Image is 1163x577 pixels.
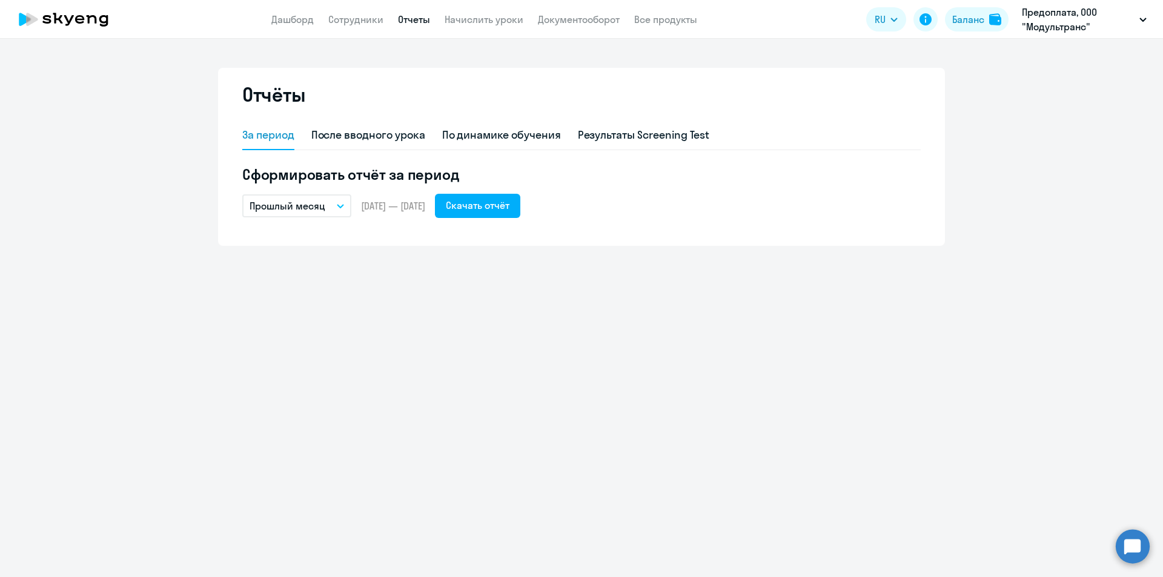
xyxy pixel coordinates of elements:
[311,127,425,143] div: После вводного урока
[866,7,906,31] button: RU
[952,12,984,27] div: Баланс
[945,7,1009,31] button: Балансbalance
[1022,5,1135,34] p: Предоплата, ООО "Модультранс"
[271,13,314,25] a: Дашборд
[242,127,294,143] div: За период
[328,13,383,25] a: Сотрудники
[445,13,523,25] a: Начислить уроки
[446,198,509,213] div: Скачать отчёт
[361,199,425,213] span: [DATE] — [DATE]
[250,199,325,213] p: Прошлый месяц
[578,127,710,143] div: Результаты Screening Test
[242,165,921,184] h5: Сформировать отчёт за период
[435,194,520,218] button: Скачать отчёт
[875,12,886,27] span: RU
[242,82,305,107] h2: Отчёты
[442,127,561,143] div: По динамике обучения
[1016,5,1153,34] button: Предоплата, ООО "Модультранс"
[989,13,1001,25] img: balance
[398,13,430,25] a: Отчеты
[538,13,620,25] a: Документооборот
[634,13,697,25] a: Все продукты
[242,194,351,217] button: Прошлый месяц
